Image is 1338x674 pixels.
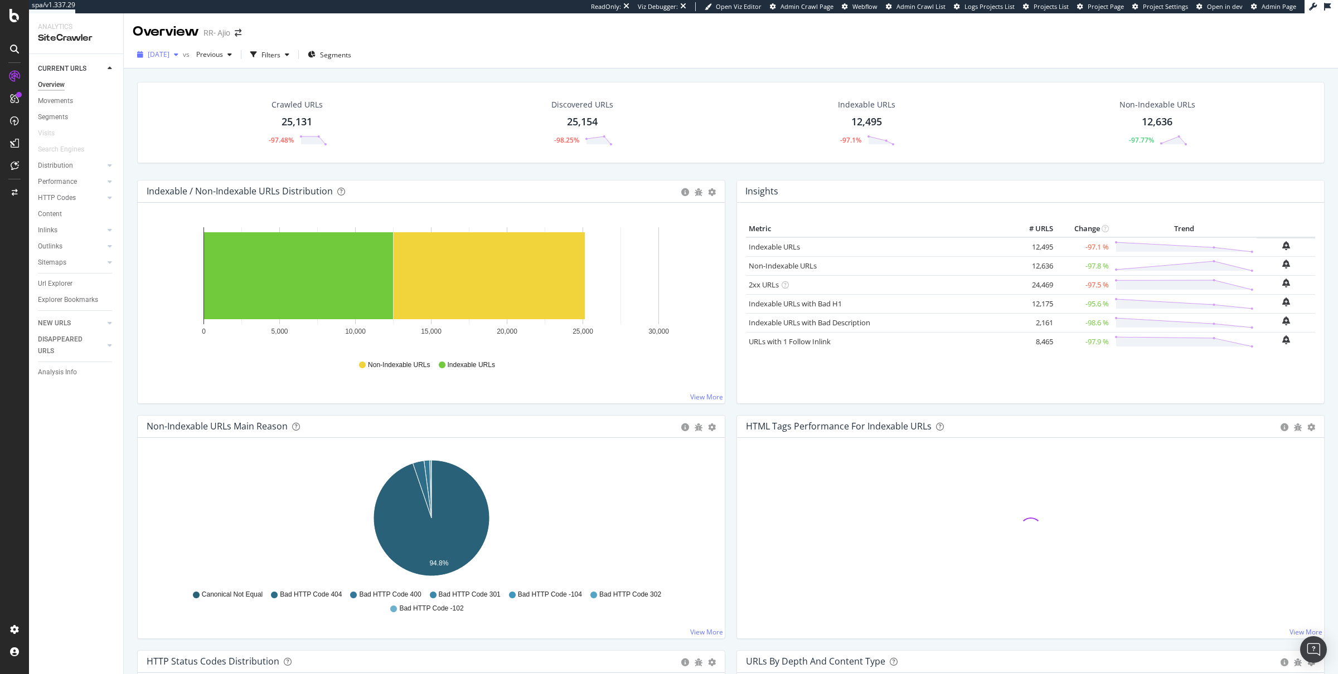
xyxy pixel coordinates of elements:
div: HTTP Status Codes Distribution [147,656,279,667]
div: Inlinks [38,224,57,236]
a: Projects List [1023,2,1069,11]
span: Bad HTTP Code 400 [359,590,421,599]
div: Open Intercom Messenger [1300,636,1327,663]
a: Segments [38,111,115,123]
a: Content [38,208,115,220]
div: Indexable / Non-Indexable URLs Distribution [147,185,333,197]
span: Projects List [1034,2,1069,11]
div: circle-info [1281,423,1288,431]
div: arrow-right-arrow-left [235,29,241,37]
a: Non-Indexable URLs [749,261,817,271]
span: Open Viz Editor [716,2,762,11]
div: gear [1307,423,1315,431]
a: Distribution [38,160,104,172]
div: -97.48% [269,135,294,145]
button: [DATE] [133,46,183,64]
td: 12,495 [1011,237,1056,257]
div: Outlinks [38,241,62,252]
a: Url Explorer [38,278,115,290]
div: Indexable URLs [838,99,895,110]
a: Admin Page [1251,2,1296,11]
td: -95.6 % [1056,294,1112,313]
span: Bad HTTP Code -102 [399,604,463,613]
div: Distribution [38,160,73,172]
div: bell-plus [1282,279,1290,287]
svg: A chart. [147,221,716,350]
button: Filters [246,46,294,64]
div: Viz Debugger: [638,2,678,11]
div: Performance [38,176,77,188]
div: Discovered URLs [551,99,613,110]
span: Canonical Not Equal [202,590,263,599]
th: # URLS [1011,221,1056,237]
div: Non-Indexable URLs [1119,99,1195,110]
text: 5,000 [271,328,288,335]
div: bug [1294,658,1302,666]
th: Change [1056,221,1112,237]
div: 12,636 [1142,115,1172,129]
a: Overview [38,79,115,91]
div: Explorer Bookmarks [38,294,98,306]
div: bell-plus [1282,297,1290,306]
span: Segments [320,50,351,60]
span: Indexable URLs [448,360,495,370]
div: URLs by Depth and Content Type [746,656,885,667]
div: NEW URLS [38,318,71,329]
a: Indexable URLs [749,242,800,252]
a: Project Settings [1132,2,1188,11]
a: Sitemaps [38,257,104,268]
th: Trend [1112,221,1257,237]
div: bug [695,658,702,666]
div: gear [708,423,716,431]
th: Metric [746,221,1011,237]
a: Open Viz Editor [705,2,762,11]
a: Admin Crawl List [886,2,946,11]
div: Analysis Info [38,367,77,378]
a: CURRENT URLS [38,63,104,75]
div: Non-Indexable URLs Main Reason [147,421,288,432]
td: 12,175 [1011,294,1056,313]
text: 25,000 [573,328,593,335]
a: Explorer Bookmarks [38,294,115,306]
span: Webflow [852,2,878,11]
text: 30,000 [648,328,669,335]
a: Logs Projects List [954,2,1015,11]
span: Open in dev [1207,2,1243,11]
div: Sitemaps [38,257,66,268]
div: Segments [38,111,68,123]
td: -98.6 % [1056,313,1112,332]
div: 25,131 [282,115,312,129]
div: circle-info [681,188,689,196]
div: RR- Ajio [203,27,230,38]
div: 25,154 [567,115,598,129]
a: Outlinks [38,241,104,252]
span: Project Settings [1143,2,1188,11]
a: 2xx URLs [749,280,779,290]
a: Indexable URLs with Bad H1 [749,299,842,309]
div: CURRENT URLS [38,63,86,75]
span: Previous [192,50,223,59]
div: Crawled URLs [272,99,323,110]
a: Webflow [842,2,878,11]
span: Admin Crawl Page [780,2,833,11]
div: Filters [261,50,280,60]
span: Non-Indexable URLs [368,360,430,370]
span: Bad HTTP Code 302 [599,590,661,599]
a: Inlinks [38,224,104,236]
div: -98.25% [554,135,579,145]
div: HTML Tags Performance for Indexable URLs [746,421,932,432]
div: Search Engines [38,144,84,155]
div: Url Explorer [38,278,72,290]
a: NEW URLS [38,318,104,329]
a: HTTP Codes [38,192,104,204]
a: View More [1289,627,1322,637]
div: ReadOnly: [591,2,621,11]
a: Search Engines [38,144,95,155]
div: Analytics [38,22,114,32]
div: bell-plus [1282,335,1290,344]
div: bell-plus [1282,316,1290,325]
div: Content [38,208,62,220]
div: circle-info [681,658,689,666]
div: DISAPPEARED URLS [38,334,94,357]
text: 94.8% [429,559,448,567]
